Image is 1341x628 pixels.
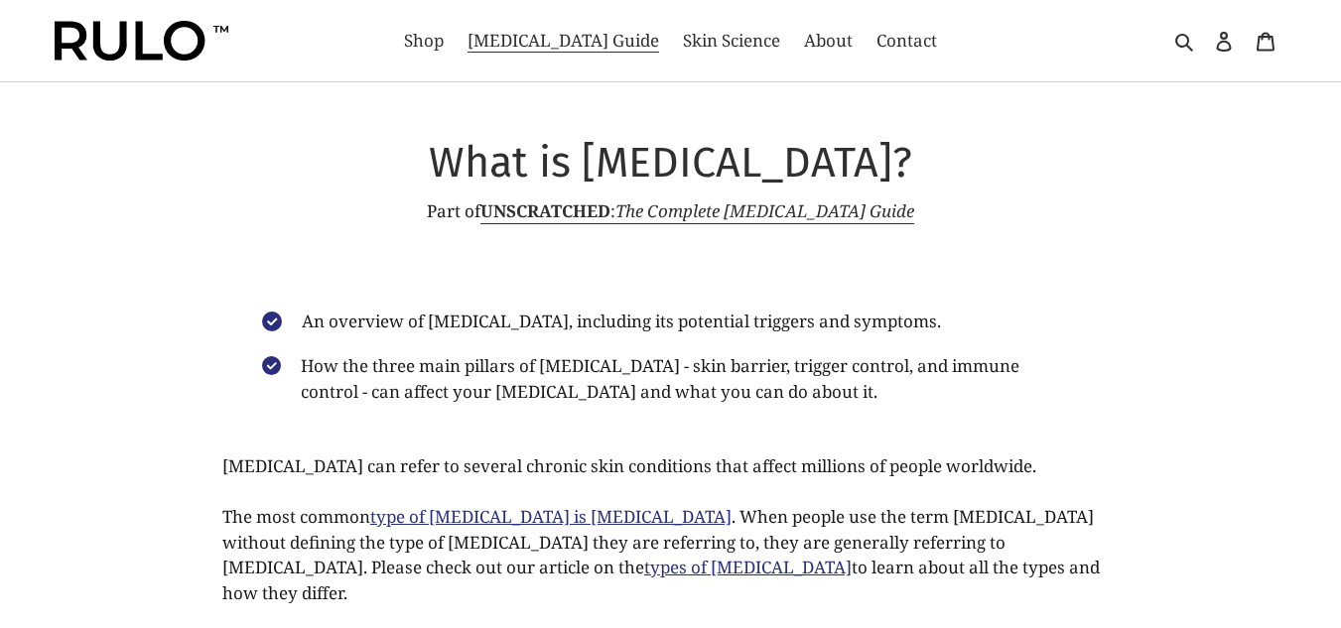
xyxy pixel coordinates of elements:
span: to learn about all the types and how they differ. [222,556,1100,604]
span: . [1032,454,1036,477]
span: Skin Science [683,29,780,53]
span: type of [MEDICAL_DATA] is [MEDICAL_DATA] [370,505,732,528]
a: Contact [867,25,947,57]
span: types of [MEDICAL_DATA] [644,556,852,578]
a: Skin Science [673,25,790,57]
img: Rulo™ Skin [55,21,228,61]
span: Shop [404,29,444,53]
a: [MEDICAL_DATA] Guide [458,25,669,57]
em: The Complete [MEDICAL_DATA] Guide [615,199,914,222]
strong: UNSCRATCHED [480,199,610,222]
span: Contact [876,29,937,53]
a: UNSCRATCHED:The Complete [MEDICAL_DATA] Guide [480,199,914,224]
p: An overview of [MEDICAL_DATA], including its potential triggers and symptoms. [302,309,941,334]
h1: What is [MEDICAL_DATA]? [222,137,1119,188]
span: . When people use the term [MEDICAL_DATA] without defining the type of [MEDICAL_DATA] they are re... [222,505,1094,578]
a: types of [MEDICAL_DATA] [644,556,852,579]
span: [MEDICAL_DATA] Guide [468,29,659,53]
a: Shop [394,25,454,57]
a: About [794,25,863,57]
span: The most common [222,505,370,528]
p: Part of [222,198,1119,224]
a: type of [MEDICAL_DATA] is [MEDICAL_DATA] [370,505,732,529]
span: About [804,29,853,53]
p: How the three main pillars of [MEDICAL_DATA] - skin barrier, trigger control, and immune control ... [301,353,1079,404]
p: [MEDICAL_DATA] can refer to several chronic skin conditions that affect millions of people worldwide [222,453,1119,479]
